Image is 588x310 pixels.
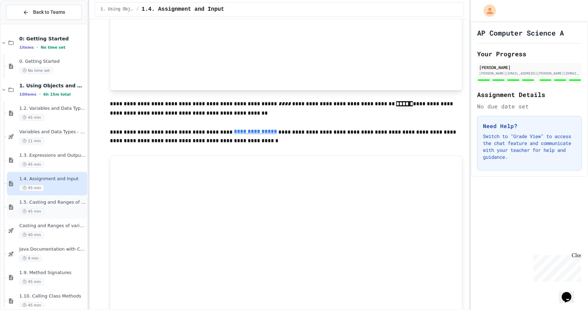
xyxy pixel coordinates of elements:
span: 1.9. Method Signatures [19,270,86,276]
button: Back to Teams [6,5,82,20]
span: 1.5. Casting and Ranges of Values [19,200,86,205]
span: 10 items [19,92,37,97]
span: 9 min [19,255,42,262]
span: 45 min [19,302,44,309]
span: 1. Using Objects and Methods [19,83,86,89]
span: 11 min [19,138,44,144]
span: 45 min [19,185,44,191]
span: 1.3. Expressions and Output [New] [19,153,86,158]
span: 45 min [19,279,44,285]
div: Chat with us now!Close [3,3,48,44]
iframe: chat widget [559,282,581,303]
span: 0: Getting Started [19,36,86,42]
h3: Need Help? [483,122,576,130]
span: No time set [41,45,65,50]
h1: AP Computer Science A [477,28,564,38]
iframe: chat widget [531,252,581,282]
span: 45 min [19,114,44,121]
div: No due date set [477,102,582,110]
span: 1. Using Objects and Methods [101,7,134,12]
span: 6h 15m total [43,92,71,97]
span: 1.4. Assignment and Input [142,5,224,13]
span: Java Documentation with Comments - Topic 1.8 [19,246,86,252]
div: My Account [476,3,498,19]
span: 0. Getting Started [19,59,86,65]
span: No time set [19,67,53,74]
span: / [136,7,139,12]
span: 45 min [19,161,44,168]
span: • [39,91,41,97]
span: 1.2. Variables and Data Types [19,106,86,112]
div: [PERSON_NAME] [479,64,580,70]
span: 40 min [19,232,44,238]
span: 1.4. Assignment and Input [19,176,86,182]
span: Casting and Ranges of variables - Quiz [19,223,86,229]
span: 1.10. Calling Class Methods [19,293,86,299]
span: 1 items [19,45,34,50]
span: 45 min [19,208,44,215]
span: Back to Teams [33,9,65,16]
p: Switch to "Grade View" to access the chat feature and communicate with your teacher for help and ... [483,133,576,161]
h2: Assignment Details [477,90,582,99]
div: [PERSON_NAME][EMAIL_ADDRESS][PERSON_NAME][DOMAIN_NAME] [479,71,580,76]
span: Variables and Data Types - Quiz [19,129,86,135]
span: • [37,45,38,50]
h2: Your Progress [477,49,582,59]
